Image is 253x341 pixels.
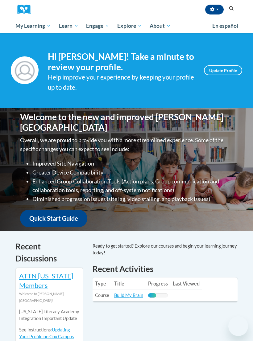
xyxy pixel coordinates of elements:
h1: Welcome to the new and improved [PERSON_NAME][GEOGRAPHIC_DATA] [20,112,233,133]
p: [US_STATE] Literacy Academy Integration Important Update [19,308,80,322]
iframe: Button to launch messaging window [228,316,248,336]
a: ATTN [US_STATE] Members [19,272,73,290]
button: Search [227,5,236,12]
th: Title [112,277,146,290]
div: Welcome to [PERSON_NAME][GEOGRAPHIC_DATA]! [19,290,80,304]
div: Progress, % [148,293,156,298]
span: Engage [86,22,109,30]
a: Quick Start Guide [20,210,87,227]
p: Overall, we are proud to provide you with a more streamlined experience. Some of the specific cha... [20,136,233,154]
li: Improved Site Navigation [32,159,233,168]
span: About [150,22,171,30]
img: Logo brand [17,5,35,14]
a: Updating Your Profile on Cox Campus [19,327,74,339]
a: Explore [113,19,146,33]
a: En español [208,19,242,32]
a: About [146,19,175,33]
li: Greater Device Compatibility [32,168,233,177]
span: En español [212,23,238,29]
a: My Learning [11,19,55,33]
a: Update Profile [204,65,242,75]
h4: Recent Discussions [15,240,83,265]
h4: Hi [PERSON_NAME]! Take a minute to review your profile. [48,51,195,72]
p: See instructions: [19,327,80,340]
div: Help improve your experience by keeping your profile up to date. [48,72,195,92]
h1: Recent Activities [93,263,238,274]
a: Build My Brain [114,293,143,298]
th: Progress [146,277,170,290]
li: Enhanced Group Collaboration Tools (Action plans, Group communication and collaboration tools, re... [32,177,233,195]
div: Main menu [11,19,242,33]
a: Cox Campus [17,5,35,14]
span: Course [95,293,109,298]
li: Diminished progression issues (site lag, video stalling, and playback issues) [32,195,233,203]
a: Learn [55,19,82,33]
a: Engage [82,19,113,33]
th: Last Viewed [170,277,202,290]
button: Account Settings [205,5,224,14]
span: Learn [59,22,78,30]
span: Explore [117,22,142,30]
span: My Learning [15,22,51,30]
th: Type [93,277,112,290]
img: Profile Image [11,56,39,84]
